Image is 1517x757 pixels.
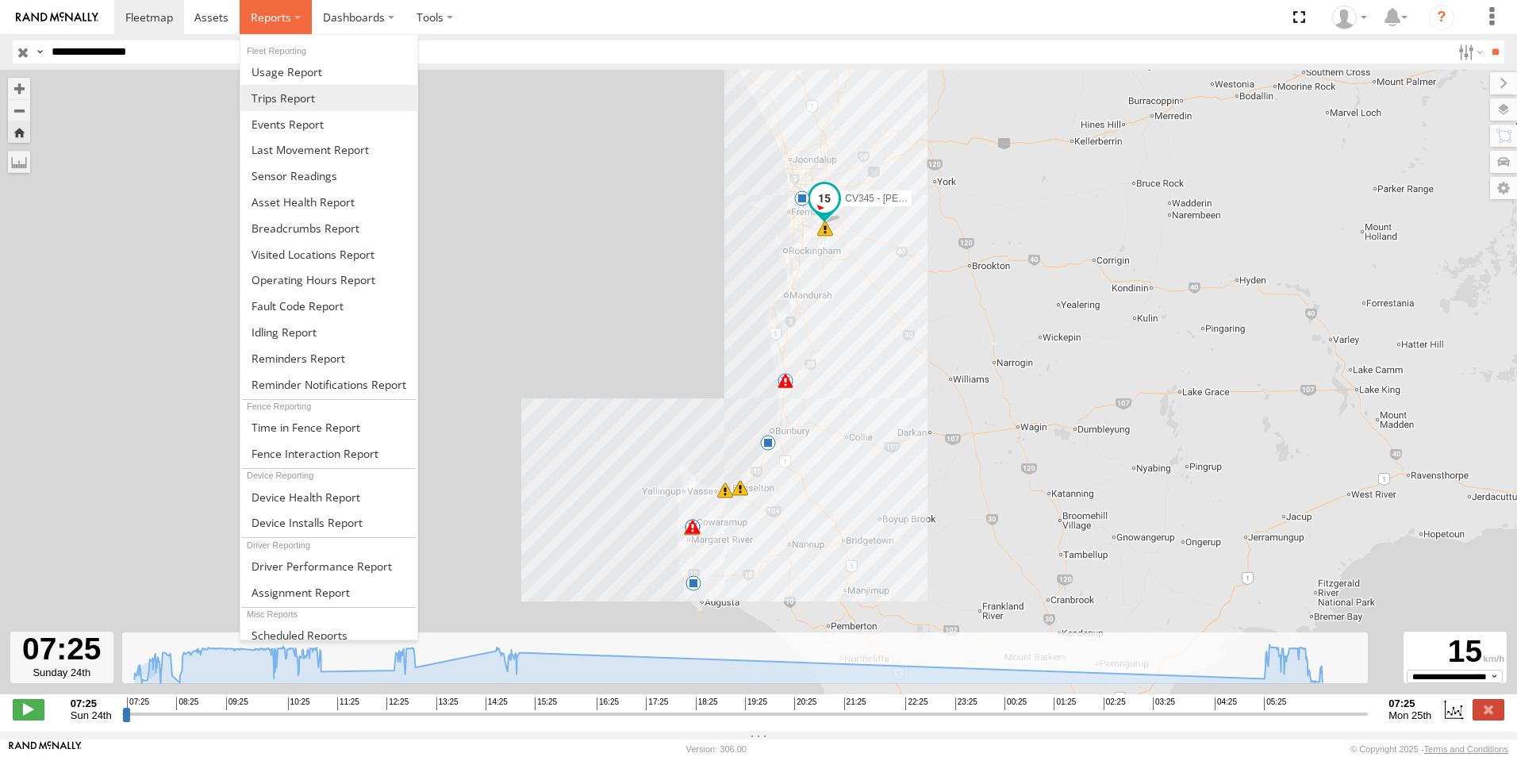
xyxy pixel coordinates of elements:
span: 02:25 [1104,697,1126,710]
span: 18:25 [696,697,718,710]
span: 05:25 [1264,697,1286,710]
span: Sun 24th Aug 2025 [71,709,112,721]
a: Scheduled Reports [240,622,417,648]
span: 03:25 [1153,697,1175,710]
button: Zoom in [8,78,30,99]
a: Terms and Conditions [1424,744,1508,754]
a: Full Events Report [240,111,417,137]
label: Search Query [33,40,46,63]
button: Zoom out [8,99,30,121]
span: Mon 25th Aug 2025 [1388,709,1431,721]
strong: 07:25 [1388,697,1431,709]
span: 00:25 [1004,697,1027,710]
a: Breadcrumbs Report [240,215,417,241]
a: Fence Interaction Report [240,440,417,467]
div: 15 [1406,634,1504,670]
span: 22:25 [905,697,927,710]
span: 04:25 [1215,697,1237,710]
a: Sensor Readings [240,163,417,189]
span: 12:25 [386,697,409,710]
a: Usage Report [240,59,417,85]
span: 13:25 [436,697,459,710]
label: Measure [8,151,30,173]
span: 10:25 [288,697,310,710]
a: Idling Report [240,319,417,345]
i: ? [1429,5,1454,30]
label: Play/Stop [13,699,44,720]
label: Close [1473,699,1504,720]
a: Visited Locations Report [240,241,417,267]
span: 15:25 [535,697,557,710]
a: Asset Operating Hours Report [240,267,417,293]
a: Device Health Report [240,484,417,510]
a: Trips Report [240,85,417,111]
img: rand-logo.svg [16,12,98,23]
span: 17:25 [646,697,668,710]
strong: 07:25 [71,697,112,709]
label: Search Filter Options [1452,40,1486,63]
a: Device Installs Report [240,509,417,536]
a: Reminders Report [240,345,417,371]
a: Assignment Report [240,579,417,605]
div: © Copyright 2025 - [1350,744,1508,754]
a: Last Movement Report [240,136,417,163]
a: Asset Health Report [240,189,417,215]
span: 11:25 [337,697,359,710]
a: Visit our Website [9,741,82,757]
a: Fault Code Report [240,293,417,319]
label: Map Settings [1490,177,1517,199]
div: Version: 306.00 [686,744,747,754]
a: Time in Fences Report [240,414,417,440]
a: Driver Performance Report [240,553,417,579]
span: 08:25 [176,697,198,710]
span: 01:25 [1054,697,1076,710]
span: CV345 - [PERSON_NAME] [845,193,961,204]
span: 19:25 [745,697,767,710]
span: 07:25 [127,697,149,710]
span: 20:25 [794,697,816,710]
span: 16:25 [597,697,619,710]
span: 23:25 [955,697,977,710]
div: Graham Broom [1327,6,1373,29]
a: Service Reminder Notifications Report [240,371,417,398]
span: 09:25 [226,697,248,710]
button: Zoom Home [8,121,30,143]
span: 21:25 [844,697,866,710]
span: 14:25 [486,697,508,710]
